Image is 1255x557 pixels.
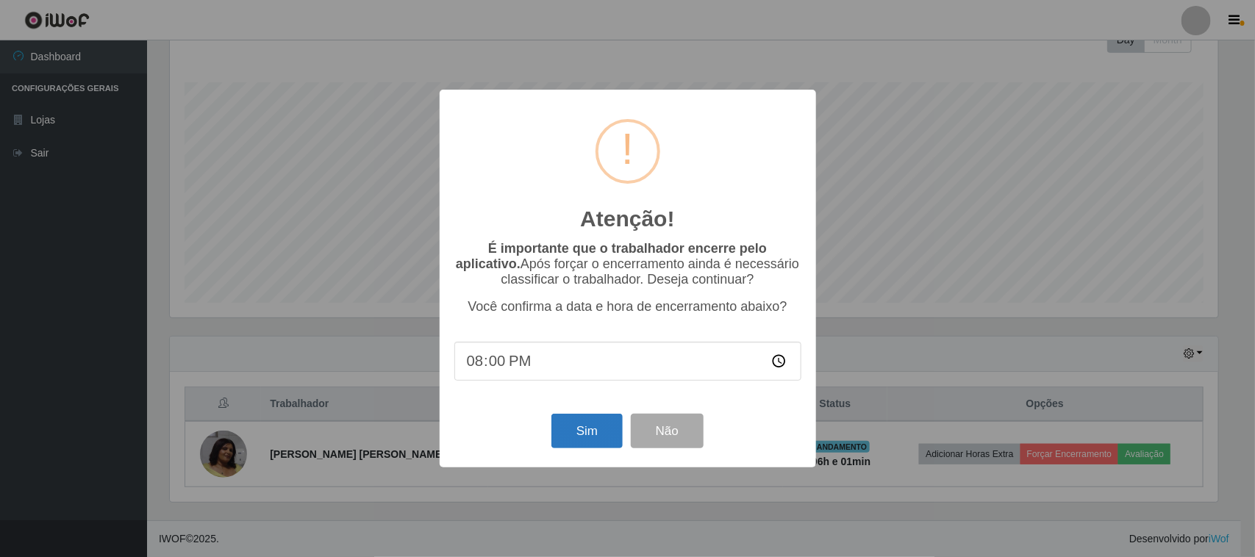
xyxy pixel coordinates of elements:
button: Sim [551,414,623,448]
b: É importante que o trabalhador encerre pelo aplicativo. [456,241,767,271]
button: Não [631,414,704,448]
p: Você confirma a data e hora de encerramento abaixo? [454,299,801,315]
p: Após forçar o encerramento ainda é necessário classificar o trabalhador. Deseja continuar? [454,241,801,287]
h2: Atenção! [580,206,674,232]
